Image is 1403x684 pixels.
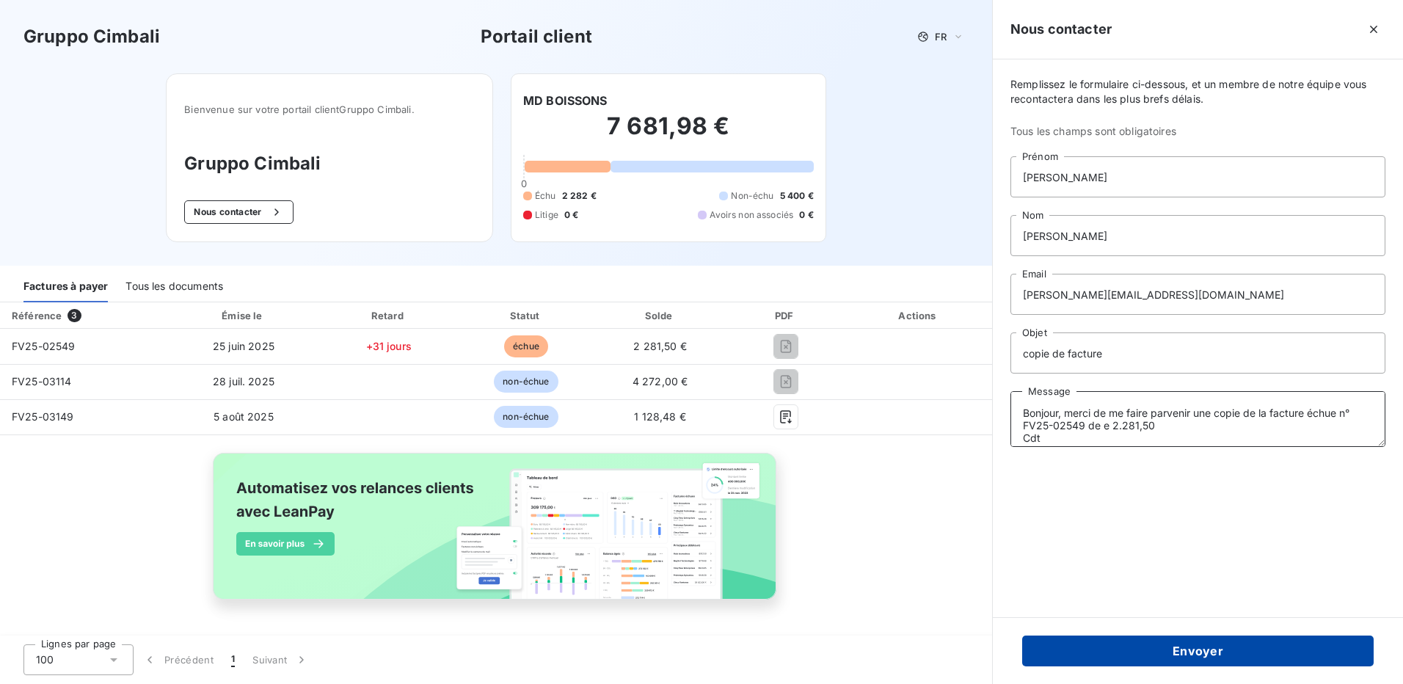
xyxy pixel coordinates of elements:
[1010,332,1385,374] input: placeholder
[523,112,814,156] h2: 7 681,98 €
[780,189,814,203] span: 5 400 €
[731,189,773,203] span: Non-échu
[1022,636,1374,666] button: Envoyer
[222,644,244,675] button: 1
[729,308,842,323] div: PDF
[481,23,592,50] h3: Portail client
[1010,77,1385,106] span: Remplissez le formulaire ci-dessous, et un membre de notre équipe vous recontactera dans les plus...
[461,308,591,323] div: Statut
[244,644,318,675] button: Suivant
[634,410,686,423] span: 1 128,48 €
[68,309,81,322] span: 3
[23,272,108,302] div: Factures à payer
[200,444,792,625] img: banner
[848,308,989,323] div: Actions
[12,410,74,423] span: FV25-03149
[213,340,274,352] span: 25 juin 2025
[36,652,54,667] span: 100
[366,340,412,352] span: +31 jours
[184,200,293,224] button: Nous contacter
[494,406,558,428] span: non-échue
[134,644,222,675] button: Précédent
[799,208,813,222] span: 0 €
[1010,215,1385,256] input: placeholder
[494,371,558,393] span: non-échue
[535,208,558,222] span: Litige
[171,308,316,323] div: Émise le
[213,375,274,388] span: 28 juil. 2025
[710,208,793,222] span: Avoirs non associés
[125,272,223,302] div: Tous les documents
[231,652,235,667] span: 1
[1010,156,1385,197] input: placeholder
[1010,124,1385,139] span: Tous les champs sont obligatoires
[322,308,455,323] div: Retard
[23,23,160,50] h3: Gruppo Cimbali
[562,189,597,203] span: 2 282 €
[535,189,556,203] span: Échu
[504,335,548,357] span: échue
[597,308,723,323] div: Solde
[633,340,687,352] span: 2 281,50 €
[184,150,475,177] h3: Gruppo Cimbali
[1010,19,1112,40] h5: Nous contacter
[935,31,947,43] span: FR
[521,178,527,189] span: 0
[633,375,688,388] span: 4 272,00 €
[564,208,578,222] span: 0 €
[184,103,475,115] span: Bienvenue sur votre portail client Gruppo Cimbali .
[523,92,608,109] h6: MD BOISSONS
[1010,274,1385,315] input: placeholder
[12,310,62,321] div: Référence
[12,340,76,352] span: FV25-02549
[1010,391,1385,447] textarea: Bonjour, merci de me faire parvenir une copie de la facture échue n° FV25-02549 de e 2.281,50 Cdt
[214,410,274,423] span: 5 août 2025
[12,375,72,388] span: FV25-03114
